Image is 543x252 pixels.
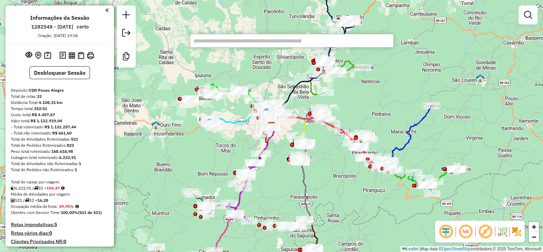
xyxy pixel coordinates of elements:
div: - Total não roteirizado: [11,130,109,136]
h4: Informações da Sessão [30,15,89,21]
button: Desbloquear Sessão [30,66,90,79]
strong: CDD Pouso Alegre [29,88,64,93]
span: Clientes com Service Time: [11,210,61,215]
a: Leaflet [402,247,418,251]
strong: 1 [79,161,81,166]
img: Exibir/Ocultar setores [511,226,522,237]
strong: 521 [71,137,78,142]
strong: R$ 1.132.257,44 [44,124,76,129]
div: Criação: [DATE] 19:06 [35,33,81,39]
a: OpenStreetMap [442,247,471,251]
a: Zoom out [529,232,539,242]
a: Criar modelo [119,50,133,65]
h6: certo [77,24,89,30]
i: Total de rotas [25,198,29,202]
div: Média de Atividades por viagem: [11,191,109,197]
img: Pa Ouro Fino [151,121,160,129]
strong: 32 [37,94,42,99]
strong: 0 [49,230,52,236]
i: Meta Caixas/viagem: 198,60 Diferença: -4,13 [61,186,64,190]
h4: Rotas improdutivas: [11,222,109,228]
div: Total de Pedidos não Roteirizados: [11,167,109,173]
div: Total de rotas: [11,93,109,100]
span: Ocultar NR [457,223,474,240]
h4: Clientes Priorizados NR: [11,239,109,245]
button: Centralizar mapa no depósito ou ponto de apoio [34,50,43,61]
strong: 5 [54,221,57,228]
div: Total de Atividades Roteirizadas: [11,136,109,142]
div: Cubagem total roteirizado: [11,155,109,161]
strong: R$ 661,60 [52,130,72,136]
strong: 168.618,98 [51,149,73,154]
img: Fluxo de ruas [497,226,508,237]
div: Depósito: [11,87,109,93]
button: Visualizar relatório de Roteirização [67,51,76,60]
strong: 823 [67,143,74,148]
a: Zoom in [529,222,539,232]
span: + [532,222,536,231]
span: Exibir rótulo [477,223,493,240]
i: Cubagem total roteirizado [11,186,15,190]
button: Logs desbloquear sessão [58,50,67,61]
span: | [419,247,420,251]
button: Visualizar Romaneio [76,51,86,60]
strong: 4.108,15 km [39,100,63,105]
strong: 253:51 [34,106,47,111]
span: Ocultar deslocamento [438,223,454,240]
div: 521 / 32 = [11,197,109,203]
span: − [532,233,536,241]
strong: R$ 1.132.919,04 [31,118,62,123]
div: Custo total: [11,112,109,118]
a: Exibir filtros [521,8,535,22]
div: Total de Pedidos Roteirizados: [11,142,109,148]
a: Clique aqui para minimizar o painel [105,6,109,14]
div: Total de Atividades não Roteirizadas: [11,161,109,167]
div: Peso total roteirizado: [11,148,109,155]
i: Total de rotas [34,186,38,190]
img: 260 UDC Light Santa Filomena [262,108,270,116]
div: Total de caixas por viagem: [11,179,109,185]
div: Valor total: [11,118,109,124]
a: Exportar sessão [119,26,133,41]
strong: 100,00% [61,210,78,215]
button: Painel de Sugestão [43,50,53,61]
strong: 1 [75,167,77,172]
div: 6.222,91 / 32 = [11,185,109,191]
strong: 59,95% [59,204,74,209]
img: PA - Itajubá [378,160,387,168]
div: Tempo total: [11,106,109,112]
i: Total de Atividades [11,198,15,202]
h6: 1282548 - [DATE] [31,24,73,30]
button: Imprimir Rotas [86,51,95,60]
img: PA São Lourenço (Varginha) [476,74,485,83]
em: Média calculada utilizando a maior ocupação (%Peso ou %Cubagem) de cada rota da sessão. Rotas cro... [75,204,79,209]
strong: 16,28 [37,198,48,203]
strong: (521 de 521) [78,210,102,215]
h4: Rotas vários dias: [11,230,109,236]
strong: 194,47 [46,185,60,191]
div: - Total roteirizado: [11,124,109,130]
div: Distância Total: [11,100,109,106]
strong: R$ 4.457,67 [32,112,55,117]
strong: 6.222,91 [59,155,76,160]
div: Map data © contributors,© 2025 TomTom, Microsoft [400,246,543,252]
img: CDD Pouso Alegre [267,122,276,130]
div: Atividade não roteirizada - EDILSON MACIEL JUNIOR E CIA LTDA [305,244,322,251]
span: Ocupação média da frota: [11,204,58,209]
a: Nova sessão e pesquisa [119,8,133,23]
strong: 0 [63,238,66,245]
img: Borda da Mata [205,118,213,127]
button: Exibir sessão original [24,50,34,61]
